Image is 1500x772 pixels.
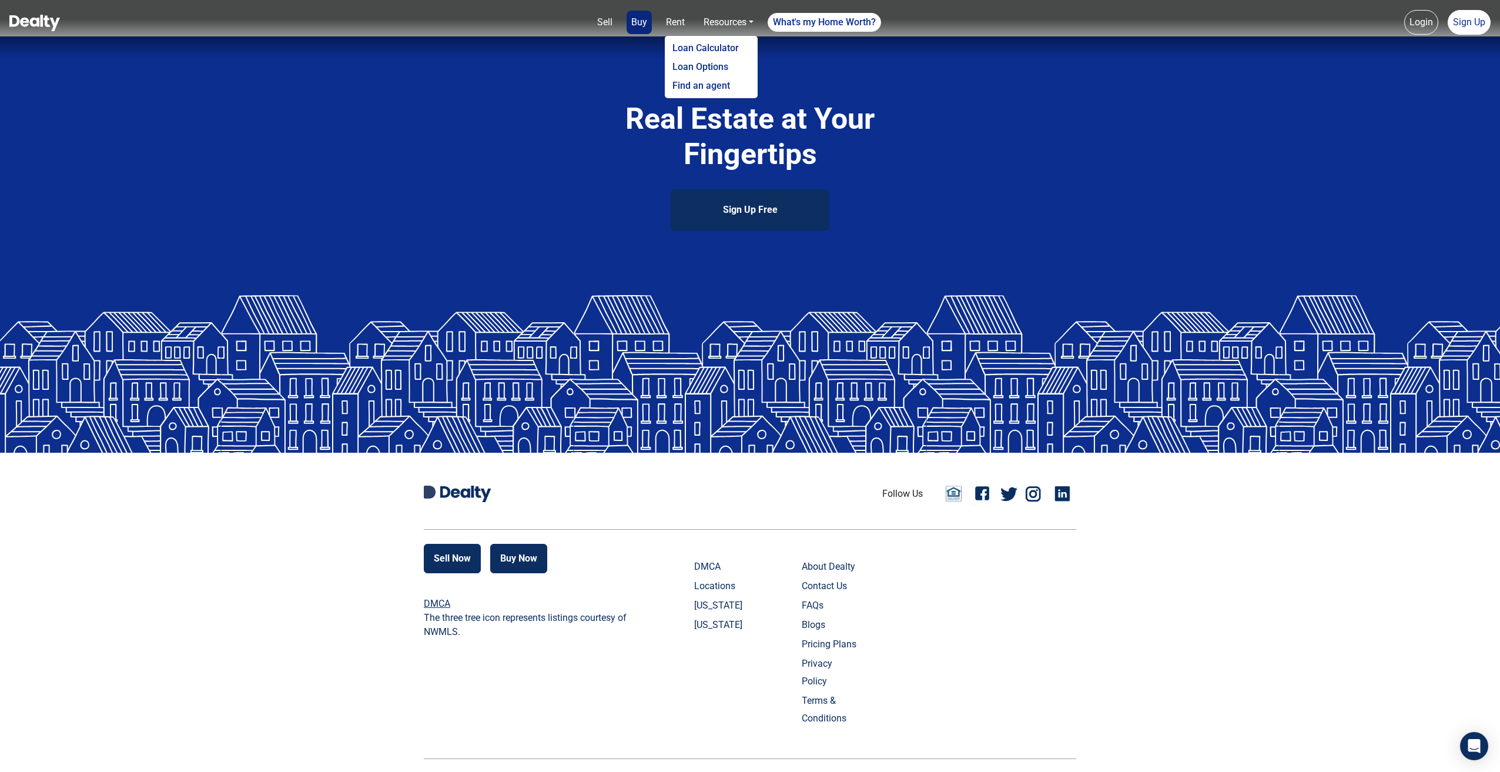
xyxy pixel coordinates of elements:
a: [US_STATE] [694,616,752,634]
a: Terms & Conditions [802,692,860,727]
a: DMCA [694,558,752,576]
a: Sign Up [1448,10,1491,35]
a: Sign Up Free [671,189,829,230]
a: Privacy Policy [802,655,860,690]
a: Instagram [1023,482,1047,506]
a: Loan Options [668,58,755,76]
img: Dealty D [424,486,436,499]
a: Contact Us [802,577,860,595]
a: [US_STATE] [694,597,752,614]
a: Buy [627,11,652,34]
a: Linkedin [1053,482,1076,506]
a: Email [942,485,965,503]
a: Find an agent [668,76,755,95]
a: Resources [699,11,758,34]
img: Dealty - Buy, Sell & Rent Homes [9,15,60,31]
li: Follow Us [882,487,923,501]
button: Sell Now [424,544,481,573]
button: Buy Now [490,544,547,573]
a: Sell [592,11,617,34]
a: Login [1404,10,1438,35]
a: What's my Home Worth? [768,13,881,32]
a: Pricing Plans [802,636,860,653]
a: Blogs [802,616,860,634]
img: Dealty [440,486,491,502]
a: DMCA [424,598,450,609]
h1: Real Estate at Your Fingertips [582,101,918,172]
a: Locations [694,577,752,595]
a: Facebook [971,482,995,506]
a: FAQs [802,597,860,614]
p: The three tree icon represents listings courtesy of NWMLS. [424,611,633,639]
a: About Dealty [802,558,860,576]
a: Rent [661,11,689,34]
a: Twitter [1000,482,1017,506]
div: Open Intercom Messenger [1460,732,1488,760]
a: Loan Calculator [668,39,755,58]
